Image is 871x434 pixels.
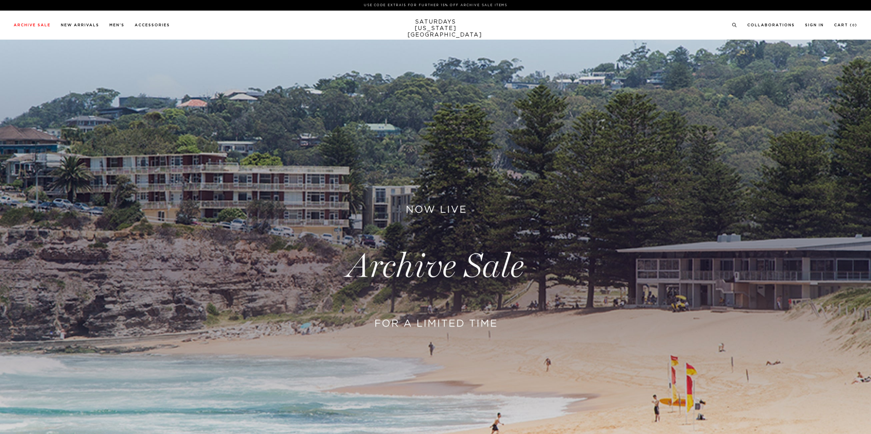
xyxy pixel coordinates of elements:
[135,23,170,27] a: Accessories
[61,23,99,27] a: New Arrivals
[834,23,857,27] a: Cart (0)
[407,19,464,38] a: SATURDAYS[US_STATE][GEOGRAPHIC_DATA]
[16,3,855,8] p: Use Code EXTRA15 for Further 15% Off Archive Sale Items
[109,23,124,27] a: Men's
[852,24,855,27] small: 0
[14,23,51,27] a: Archive Sale
[805,23,824,27] a: Sign In
[747,23,795,27] a: Collaborations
